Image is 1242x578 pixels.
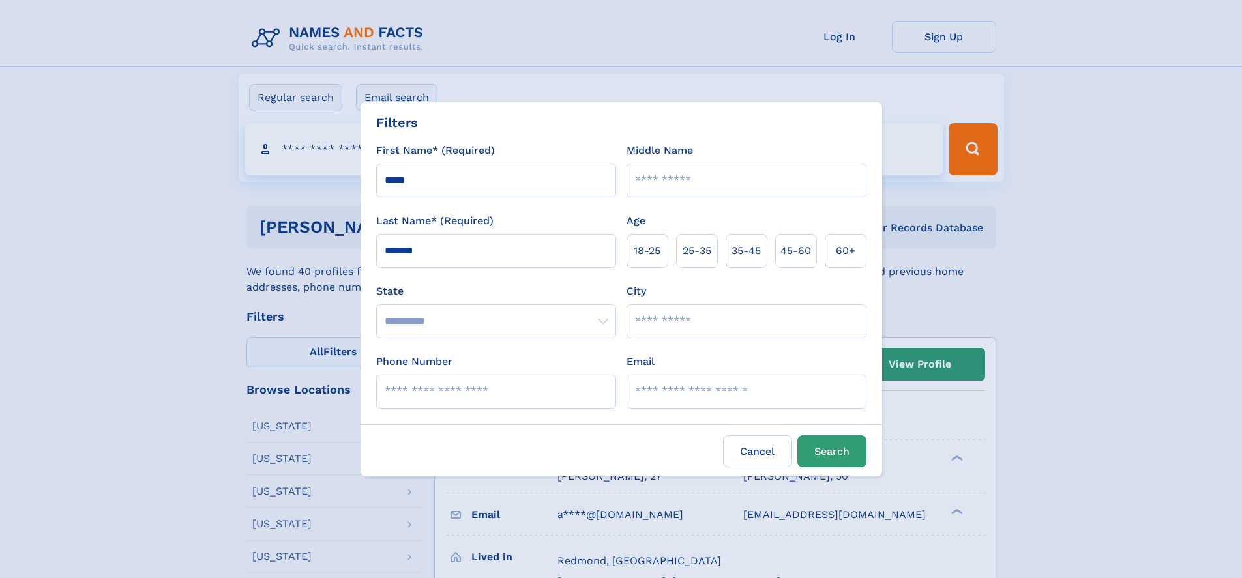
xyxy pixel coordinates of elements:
span: 25‑35 [683,243,711,259]
label: Cancel [723,435,792,467]
label: Email [627,354,655,369]
label: Age [627,213,645,229]
label: Last Name* (Required) [376,213,494,229]
label: Phone Number [376,354,452,369]
button: Search [797,435,866,467]
span: 35‑45 [732,243,761,259]
span: 45‑60 [780,243,811,259]
label: State [376,283,616,299]
div: Filters [376,113,418,132]
label: Middle Name [627,143,693,158]
span: 60+ [836,243,855,259]
label: City [627,283,646,299]
span: 18‑25 [634,243,660,259]
label: First Name* (Required) [376,143,495,158]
